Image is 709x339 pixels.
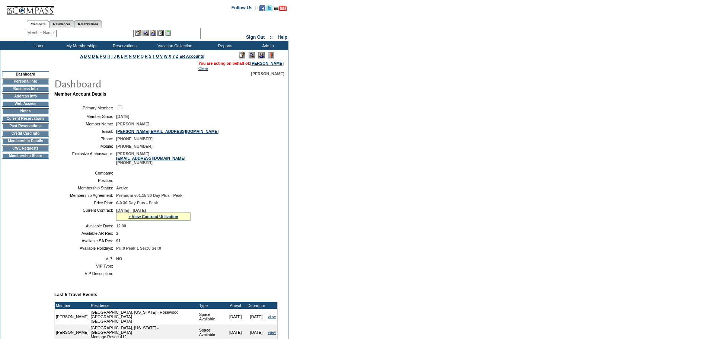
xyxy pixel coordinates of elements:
td: Past Reservations [2,123,49,129]
a: M [124,54,128,58]
a: T [153,54,155,58]
img: View [143,30,149,36]
a: W [164,54,167,58]
td: Available AR Res: [57,231,113,236]
span: 2 [116,231,118,236]
a: [EMAIL_ADDRESS][DOMAIN_NAME] [116,156,185,160]
td: Membership Status: [57,186,113,190]
a: D [92,54,95,58]
td: Arrival [225,302,246,309]
a: [PERSON_NAME][EMAIL_ADDRESS][DOMAIN_NAME] [116,129,218,134]
a: N [129,54,132,58]
img: Edit Mode [239,52,245,58]
td: Reports [203,41,246,50]
a: J [114,54,116,58]
td: Membership Agreement: [57,193,113,198]
a: R [145,54,148,58]
div: Member Name: [28,30,56,36]
a: X [169,54,171,58]
td: Address Info [2,93,49,99]
td: Available SA Res: [57,239,113,243]
a: E [96,54,99,58]
span: [DATE] - [DATE] [116,208,146,212]
td: Follow Us :: [231,4,258,13]
img: Follow us on Twitter [266,5,272,11]
img: pgTtlDashboard.gif [54,76,203,91]
td: [GEOGRAPHIC_DATA], [US_STATE] - Rosewood [GEOGRAPHIC_DATA] [GEOGRAPHIC_DATA] [90,309,198,324]
a: U [156,54,159,58]
span: 0-0 30 Day Plus - Peak [116,201,158,205]
a: Q [141,54,144,58]
td: Member [55,302,90,309]
td: Current Contract: [57,208,113,221]
td: Exclusive Ambassador: [57,151,113,165]
a: Members [27,20,49,28]
td: Price Plan: [57,201,113,205]
b: Member Account Details [54,92,106,97]
a: C [88,54,91,58]
a: [PERSON_NAME] [250,61,284,65]
a: Become our fan on Facebook [259,7,265,12]
td: Membership Details [2,138,49,144]
img: Impersonate [150,30,156,36]
span: [PERSON_NAME] [PHONE_NUMBER] [116,151,185,165]
img: b_edit.gif [135,30,141,36]
td: Membership Share [2,153,49,159]
td: Web Access [2,101,49,107]
a: L [121,54,123,58]
a: S [149,54,151,58]
span: [PHONE_NUMBER] [116,137,153,141]
a: P [137,54,140,58]
a: Subscribe to our YouTube Channel [274,7,287,12]
td: Credit Card Info [2,131,49,137]
img: Impersonate [258,52,265,58]
img: Become our fan on Facebook [259,5,265,11]
span: Pri:0 Peak:1 Sec:0 Sel:0 [116,246,161,250]
a: F [100,54,102,58]
td: Residence [90,302,198,309]
a: » View Contract Utilization [128,214,178,219]
td: [DATE] [225,309,246,324]
img: Subscribe to our YouTube Channel [274,6,287,11]
td: Admin [246,41,288,50]
a: B [84,54,87,58]
span: [PHONE_NUMBER] [116,144,153,148]
span: NO [116,256,122,261]
a: Follow us on Twitter [266,7,272,12]
td: Mobile: [57,144,113,148]
a: ER Accounts [179,54,204,58]
span: [PERSON_NAME] [116,122,149,126]
td: VIP Description: [57,271,113,276]
td: Member Name: [57,122,113,126]
td: Available Holidays: [57,246,113,250]
img: b_calculator.gif [165,30,171,36]
a: A [80,54,83,58]
a: Reservations [74,20,102,28]
span: [PERSON_NAME] [251,71,284,76]
span: 12.00 [116,224,126,228]
a: V [160,54,163,58]
span: :: [270,35,273,40]
span: Active [116,186,128,190]
td: Space Available [198,309,225,324]
td: Primary Member: [57,104,113,111]
td: Notes [2,108,49,114]
b: Last 5 Travel Events [54,292,97,297]
a: Y [172,54,175,58]
a: Sign Out [246,35,265,40]
span: [DATE] [116,114,129,119]
td: Departure [246,302,267,309]
td: CWL Requests [2,145,49,151]
a: H [108,54,111,58]
td: VIP: [57,256,113,261]
span: You are acting on behalf of: [198,61,284,65]
a: view [268,314,276,319]
td: Current Reservations [2,116,49,122]
td: Business Info [2,86,49,92]
a: Help [278,35,287,40]
a: Clear [198,66,208,71]
img: Reservations [157,30,164,36]
img: Log Concern/Member Elevation [268,52,274,58]
td: Email: [57,129,113,134]
td: [PERSON_NAME] [55,309,90,324]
